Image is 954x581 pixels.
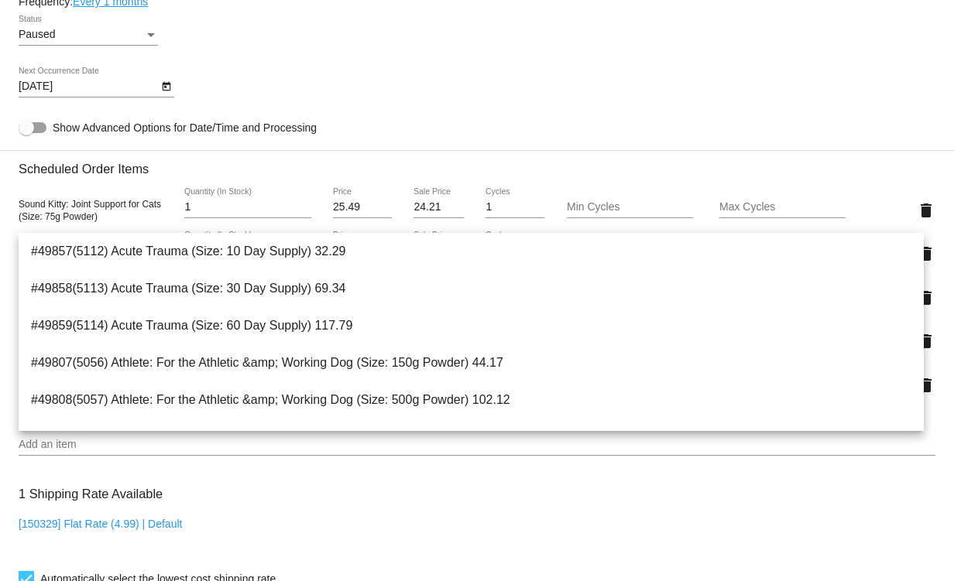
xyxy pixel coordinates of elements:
span: #49857(5112) Acute Trauma (Size: 10 Day Supply) 32.29 [31,233,911,270]
input: Quantity (In Stock) [184,201,311,214]
mat-select: Status [19,29,158,41]
span: #49859(5114) Acute Trauma (Size: 60 Day Supply) 117.79 [31,307,911,344]
input: Add an item [19,439,935,451]
mat-icon: delete [917,201,935,220]
button: Open calendar [158,77,174,94]
input: Price [333,201,392,214]
a: [150329] Flat Rate (4.99) | Default [19,518,182,530]
span: #49807(5056) Athlete: For the Athletic &amp; Working Dog (Size: 150g Powder) 44.17 [31,344,911,381]
mat-icon: delete [917,332,935,350]
input: Max Cycles [719,201,846,214]
span: Show Advanced Options for Date/Time and Processing [53,120,317,135]
span: Paused [19,28,55,40]
span: Sound Kitty: Joint Support for Cats (Size: 75g Powder) [19,199,161,222]
mat-icon: delete [917,289,935,307]
span: #49858(5113) Acute Trauma (Size: 30 Day Supply) 69.34 [31,270,911,307]
input: Min Cycles [567,201,693,214]
input: Sale Price [414,201,463,214]
h3: 1 Shipping Rate Available [19,477,163,511]
input: Cycles [486,201,544,214]
h3: Scheduled Order Items [19,150,935,176]
mat-icon: delete [917,376,935,395]
span: #49806(5055) Athlete: For the Athletic &amp; Working Dog (Size: 75g Powder) 24.22 [31,419,911,456]
input: Next Occurrence Date [19,80,158,93]
mat-icon: delete [917,244,935,263]
span: #49808(5057) Athlete: For the Athletic &amp; Working Dog (Size: 500g Powder) 102.12 [31,381,911,419]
